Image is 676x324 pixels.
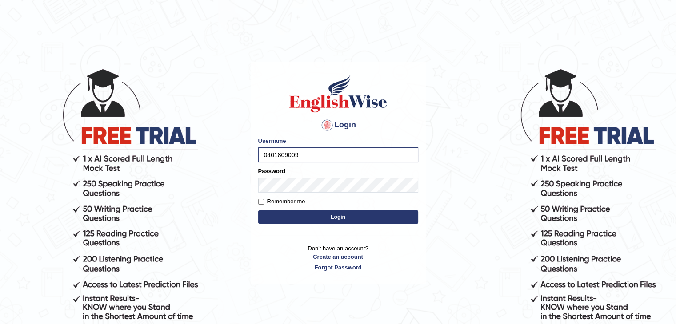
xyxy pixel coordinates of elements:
p: Don't have an account? [258,244,418,272]
label: Password [258,167,285,175]
h4: Login [258,118,418,132]
label: Remember me [258,197,305,206]
label: Username [258,137,286,145]
img: Logo of English Wise sign in for intelligent practice with AI [288,74,389,114]
a: Forgot Password [258,263,418,272]
input: Remember me [258,199,264,205]
button: Login [258,210,418,224]
a: Create an account [258,253,418,261]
